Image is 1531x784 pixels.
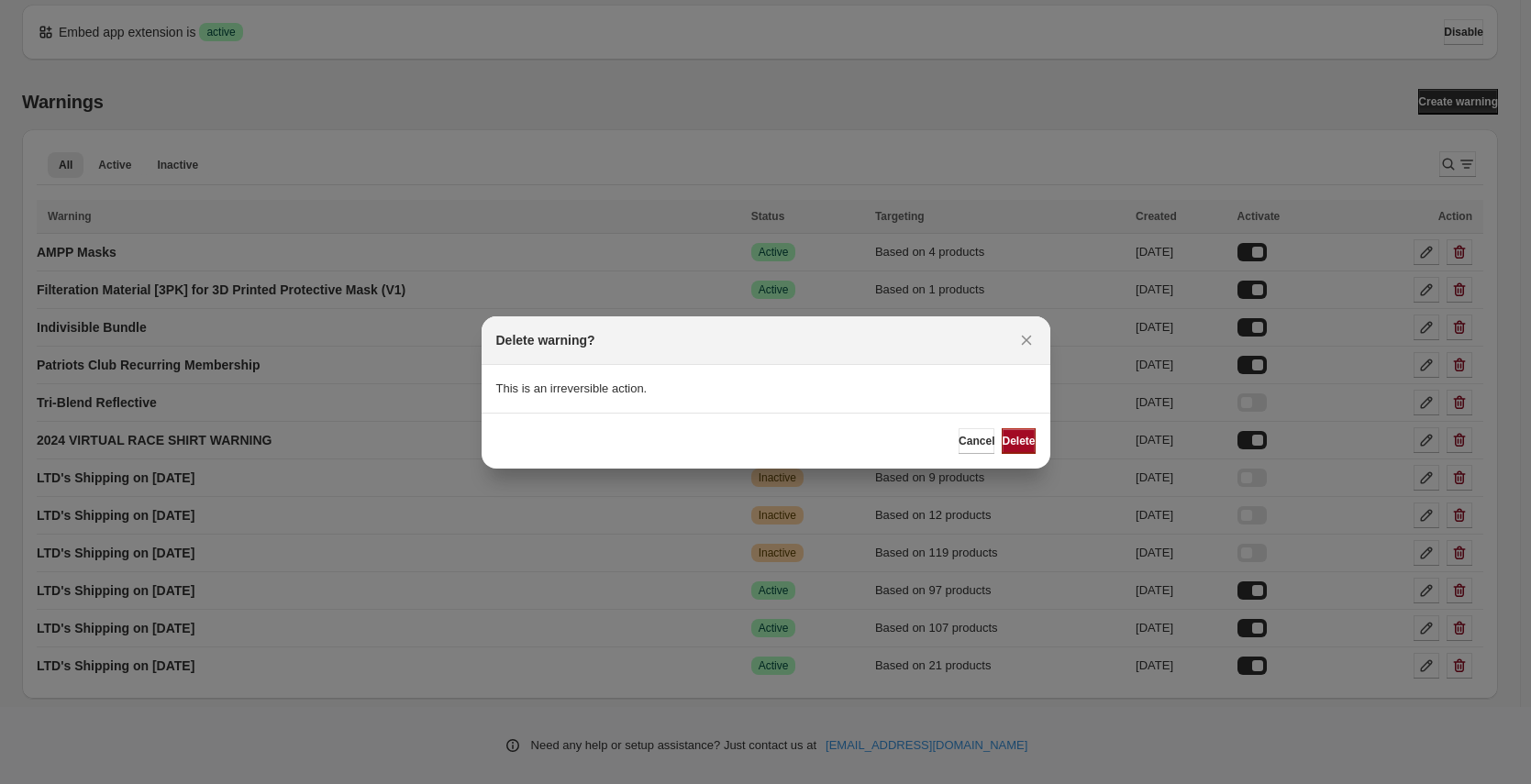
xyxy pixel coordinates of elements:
[1002,428,1035,454] button: Delete
[496,331,595,349] h2: Delete warning?
[959,428,994,454] button: Cancel
[1014,327,1039,353] button: Close
[496,380,1036,398] p: This is an irreversible action.
[959,434,994,448] span: Cancel
[1002,434,1035,448] span: Delete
